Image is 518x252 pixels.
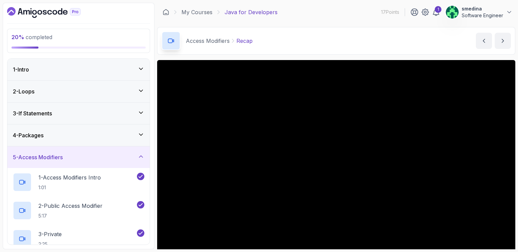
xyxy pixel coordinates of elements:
h3: 3 - If Statements [13,109,52,117]
p: Java for Developers [225,8,278,16]
a: Dashboard [7,7,96,18]
span: completed [11,34,52,40]
button: 4-Packages [7,124,150,146]
button: 1-Intro [7,59,150,80]
h3: 5 - Access Modifiers [13,153,63,161]
h3: 4 - Packages [13,131,44,139]
a: Dashboard [163,9,169,16]
p: smedina [462,5,503,12]
button: user profile imagesmedinaSoftware Engineer [445,5,513,19]
p: 3 - Private [38,230,62,238]
p: 1 - Access Modifiers Intro [38,173,101,181]
img: user profile image [446,6,459,19]
p: Software Engineer [462,12,503,19]
button: 2-Public Access Modifier5:17 [13,201,144,220]
p: Recap [236,37,253,45]
h3: 1 - Intro [13,65,29,74]
button: previous content [476,33,492,49]
p: Access Modifiers [186,37,230,45]
p: 1:01 [38,184,101,191]
a: 1 [432,8,440,16]
button: 1-Access Modifiers Intro1:01 [13,173,144,192]
button: 2-Loops [7,81,150,102]
button: 3-If Statements [7,103,150,124]
button: next content [495,33,511,49]
button: 5-Access Modifiers [7,146,150,168]
p: 2 - Public Access Modifier [38,202,103,210]
p: 5:17 [38,213,103,219]
span: 20 % [11,34,24,40]
h3: 2 - Loops [13,87,34,95]
a: My Courses [181,8,212,16]
p: 17 Points [381,9,399,16]
p: 2:25 [38,241,62,248]
div: 1 [435,6,441,13]
button: 3-Private2:25 [13,229,144,248]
